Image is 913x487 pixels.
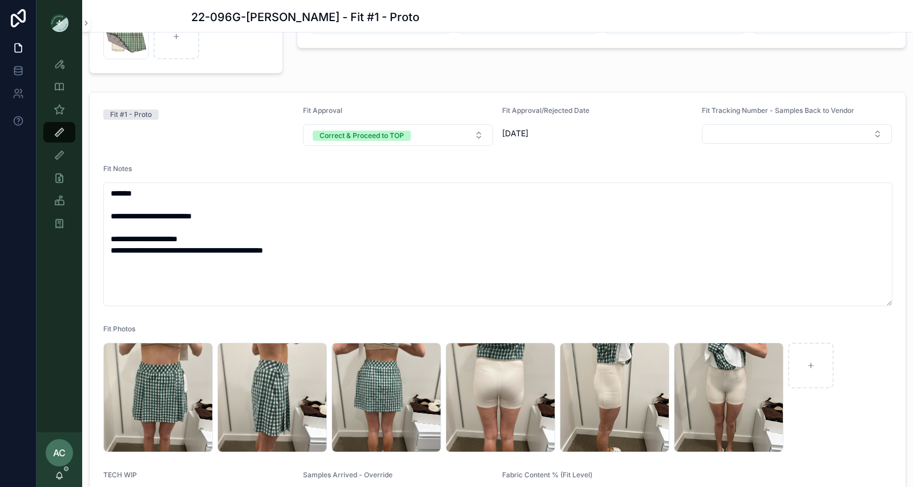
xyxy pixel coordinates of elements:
span: Fit Approval/Rejected Date [502,106,589,115]
span: Samples Arrived - Override [303,470,393,479]
span: Fit Approval [303,106,342,115]
span: AC [53,446,66,460]
div: scrollable content [37,46,82,249]
span: Fit Notes [103,164,132,173]
div: Correct & Proceed to TOP [320,131,404,141]
span: [DATE] [502,128,693,139]
div: Fit #1 - Proto [110,109,152,120]
span: TECH WIP [103,470,137,479]
h1: 22-096G-[PERSON_NAME] - Fit #1 - Proto [191,9,419,25]
button: Select Button [702,124,892,144]
span: Fit Tracking Number - Samples Back to Vendor [702,106,854,115]
img: App logo [50,14,68,32]
button: Select Button [303,124,494,146]
span: Fit Photos [103,324,135,333]
span: Fabric Content % (Fit Level) [502,470,592,479]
